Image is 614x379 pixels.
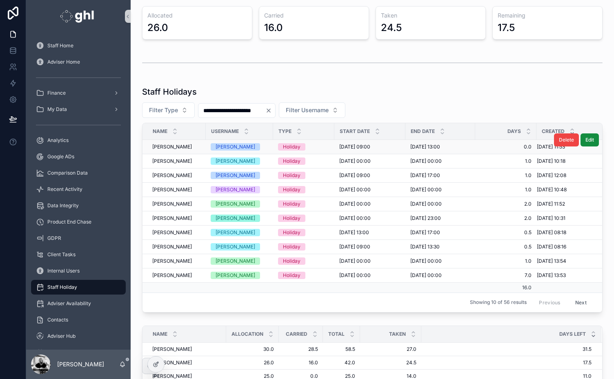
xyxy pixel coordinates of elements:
[47,106,67,113] span: My Data
[47,235,61,242] span: GDPR
[216,215,255,222] div: [PERSON_NAME]
[149,106,178,114] span: Filter Type
[47,202,79,209] span: Data Integrity
[537,186,567,193] span: [DATE] 10:48
[31,280,126,295] a: Staff Holiday
[283,272,300,279] div: Holiday
[422,359,592,366] span: 17.5
[410,215,441,222] span: [DATE] 23:00
[147,11,247,20] h3: Allocated
[47,251,76,258] span: Client Tasks
[410,186,442,193] span: [DATE] 00:00
[47,349,84,356] span: Meet The Team
[47,268,80,274] span: Internal Users
[47,219,91,225] span: Product End Chase
[480,215,532,222] span: 2.0
[411,128,435,135] span: End Date
[278,128,291,135] span: Type
[381,21,402,34] div: 24.5
[211,128,239,135] span: Username
[480,272,532,279] span: 7.0
[554,133,579,146] button: Delete
[480,229,532,236] span: 0.5
[47,42,73,49] span: Staff Home
[216,229,255,236] div: [PERSON_NAME]
[31,296,126,311] a: Adviser Availability
[216,172,255,179] div: [PERSON_NAME]
[283,172,300,179] div: Holiday
[339,272,371,279] span: [DATE] 00:00
[381,11,481,20] h3: Taken
[283,215,300,222] div: Holiday
[47,90,66,96] span: Finance
[283,186,300,193] div: Holiday
[537,158,565,164] span: [DATE] 10:18
[31,215,126,229] a: Product End Chase
[410,172,440,179] span: [DATE] 17:00
[339,201,371,207] span: [DATE] 00:00
[480,244,532,250] span: 0.5
[31,133,126,148] a: Analytics
[216,257,255,265] div: [PERSON_NAME]
[480,258,532,264] span: 1.0
[26,33,131,350] div: scrollable content
[585,137,594,143] span: Edit
[47,59,80,65] span: Adviser Home
[31,55,126,69] a: Adviser Home
[47,137,69,144] span: Analytics
[410,258,442,264] span: [DATE] 00:00
[537,201,565,207] span: [DATE] 11:52
[339,186,371,193] span: [DATE] 00:00
[153,331,167,337] span: Name
[328,346,355,352] span: 58.5
[537,172,566,179] span: [DATE] 12:08
[389,331,406,337] span: Taken
[339,258,371,264] span: [DATE] 00:00
[422,346,592,352] span: 31.5
[31,86,126,100] a: Finance
[216,186,255,193] div: [PERSON_NAME]
[410,158,442,164] span: [DATE] 00:00
[231,346,274,352] span: 30.0
[152,346,192,352] span: [PERSON_NAME]
[286,106,329,114] span: Filter Username
[153,128,167,135] span: Name
[31,38,126,53] a: Staff Home
[537,144,565,150] span: [DATE] 11:53
[47,170,88,176] span: Comparison Data
[142,102,195,118] button: Select Button
[283,143,300,151] div: Holiday
[152,272,192,279] span: [PERSON_NAME]
[152,215,192,222] span: [PERSON_NAME]
[265,107,275,114] button: Clear
[216,272,255,279] div: [PERSON_NAME]
[339,244,370,250] span: [DATE] 09:00
[339,215,371,222] span: [DATE] 00:00
[284,346,318,352] span: 28.5
[47,186,82,193] span: Recent Activity
[365,346,416,352] span: 27.0
[284,359,318,366] span: 16.0
[152,229,192,236] span: [PERSON_NAME]
[283,200,300,208] div: Holiday
[216,200,255,208] div: [PERSON_NAME]
[470,299,527,306] span: Showing 10 of 56 results
[480,144,532,150] span: 0.0
[47,333,76,339] span: Adviser Hub
[147,21,168,34] div: 26.0
[480,172,532,179] span: 1.0
[47,317,68,323] span: Contacts
[279,102,345,118] button: Select Button
[216,143,255,151] div: [PERSON_NAME]
[410,272,442,279] span: [DATE] 00:00
[283,229,300,236] div: Holiday
[339,158,371,164] span: [DATE] 00:00
[542,128,565,135] span: Created
[47,153,74,160] span: Google ADs
[152,201,192,207] span: [PERSON_NAME]
[216,243,255,250] div: [PERSON_NAME]
[31,198,126,213] a: Data Integrity
[340,128,370,135] span: Start Date
[31,149,126,164] a: Google ADs
[480,201,532,207] span: 2.0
